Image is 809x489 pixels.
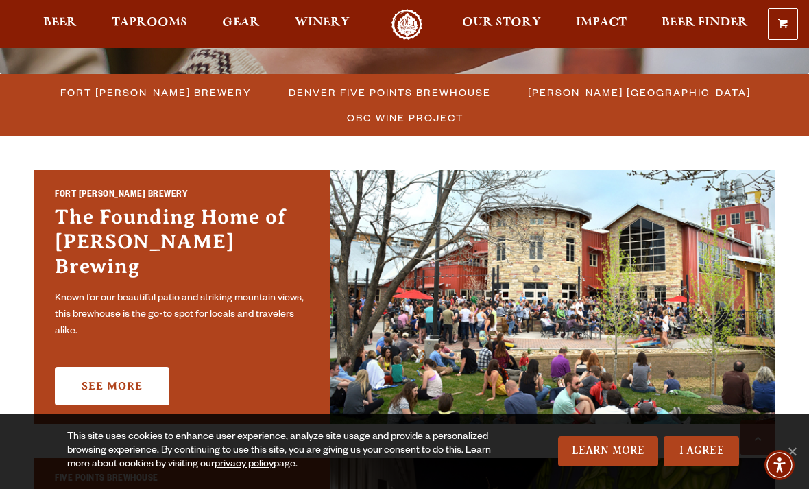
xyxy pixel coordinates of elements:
div: Accessibility Menu [764,450,795,480]
a: Beer Finder [653,9,757,40]
h3: The Founding Home of [PERSON_NAME] Brewing [55,204,310,285]
a: Odell Home [381,9,433,40]
span: Our Story [462,17,541,28]
span: Taprooms [112,17,187,28]
a: Taprooms [103,9,196,40]
a: Impact [567,9,636,40]
img: Fort Collins Brewery & Taproom' [330,170,775,424]
p: Known for our beautiful patio and striking mountain views, this brewhouse is the go-to spot for l... [55,291,310,340]
span: Beer Finder [662,17,748,28]
span: OBC Wine Project [347,108,463,128]
a: Gear [213,9,269,40]
a: Winery [286,9,359,40]
span: Gear [222,17,260,28]
a: [PERSON_NAME] [GEOGRAPHIC_DATA] [520,82,758,102]
span: Denver Five Points Brewhouse [289,82,491,102]
a: Denver Five Points Brewhouse [280,82,498,102]
a: Our Story [453,9,550,40]
a: OBC Wine Project [339,108,470,128]
span: Fort [PERSON_NAME] Brewery [60,82,252,102]
a: privacy policy [215,460,274,470]
h2: Fort [PERSON_NAME] Brewery [55,189,310,204]
span: Beer [43,17,77,28]
span: Winery [295,17,350,28]
span: Impact [576,17,627,28]
div: This site uses cookies to enhance user experience, analyze site usage and provide a personalized ... [67,431,511,472]
a: I Agree [664,436,739,466]
a: Beer [34,9,86,40]
a: Fort [PERSON_NAME] Brewery [52,82,258,102]
a: See More [55,367,169,405]
span: [PERSON_NAME] [GEOGRAPHIC_DATA] [528,82,751,102]
a: Learn More [558,436,659,466]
